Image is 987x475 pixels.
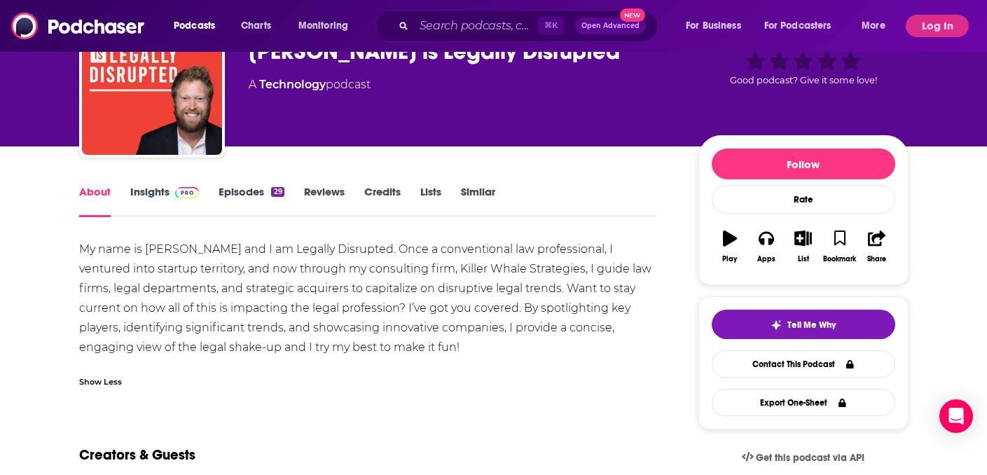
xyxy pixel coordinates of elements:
[712,310,895,339] button: tell me why sparkleTell Me Why
[174,16,215,36] span: Podcasts
[787,319,836,331] span: Tell Me Why
[712,221,748,272] button: Play
[130,185,200,217] a: InsightsPodchaser Pro
[232,15,279,37] a: Charts
[219,185,284,217] a: Episodes29
[289,15,366,37] button: open menu
[676,15,759,37] button: open menu
[304,185,345,217] a: Reviews
[298,16,348,36] span: Monitoring
[259,78,326,91] a: Technology
[757,255,775,263] div: Apps
[764,16,831,36] span: For Podcasters
[730,75,877,85] span: Good podcast? Give it some love!
[858,221,895,272] button: Share
[748,221,785,272] button: Apps
[722,255,737,263] div: Play
[712,185,895,214] div: Rate
[698,25,909,111] div: Good podcast? Give it some love!
[79,185,111,217] a: About
[461,185,495,217] a: Similar
[389,10,671,42] div: Search podcasts, credits, & more...
[798,255,809,263] div: List
[906,15,969,37] button: Log In
[581,22,640,29] span: Open Advanced
[822,221,858,272] button: Bookmark
[712,149,895,179] button: Follow
[756,452,864,464] span: Get this podcast via API
[771,319,782,331] img: tell me why sparkle
[175,187,200,198] img: Podchaser Pro
[420,185,441,217] a: Lists
[712,389,895,416] button: Export One-Sheet
[575,18,646,34] button: Open AdvancedNew
[712,350,895,378] a: Contact This Podcast
[79,446,195,464] h2: Creators & Guests
[867,255,886,263] div: Share
[785,221,821,272] button: List
[686,16,741,36] span: For Business
[862,16,885,36] span: More
[823,255,856,263] div: Bookmark
[241,16,271,36] span: Charts
[414,15,538,37] input: Search podcasts, credits, & more...
[939,399,973,433] div: Open Intercom Messenger
[538,17,564,35] span: ⌘ K
[755,15,852,37] button: open menu
[249,76,371,93] div: A podcast
[364,185,401,217] a: Credits
[271,187,284,197] div: 29
[852,15,903,37] button: open menu
[164,15,233,37] button: open menu
[82,15,222,155] img: Zach Abramowitz is Legally Disrupted
[79,240,657,357] div: My name is [PERSON_NAME] and I am Legally Disrupted. Once a conventional law professional, I vent...
[731,441,876,475] a: Get this podcast via API
[11,13,146,39] img: Podchaser - Follow, Share and Rate Podcasts
[620,8,645,22] span: New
